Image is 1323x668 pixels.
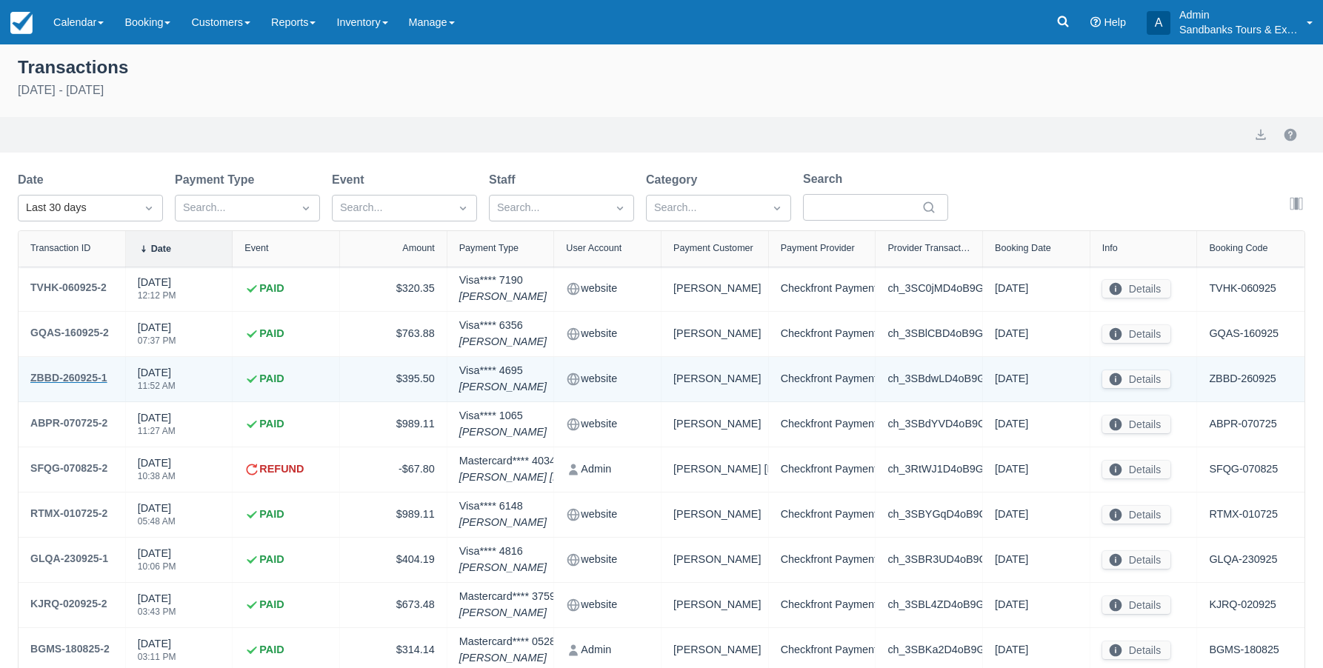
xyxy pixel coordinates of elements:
label: Category [646,171,703,189]
a: BGMS-180825 [1209,642,1279,658]
a: ZBBD-260925-1 [30,369,107,390]
span: Dropdown icon [299,201,313,216]
div: Transaction ID [30,243,90,253]
div: 03:11 PM [138,652,176,661]
div: 10:06 PM [138,562,176,571]
div: TVHK-060925-2 [30,278,107,296]
strong: PAID [259,507,284,523]
label: Event [332,171,370,189]
a: TVHK-060925 [1209,281,1276,297]
div: Provider Transaction [887,243,970,253]
div: Admin [566,640,649,661]
label: Search [803,170,848,188]
div: Payment Provider [781,243,855,253]
div: ch_3RtWJ1D4oB9Gbrmp0yHuBnGf_r2 [887,459,970,480]
strong: PAID [259,281,284,297]
a: BGMS-180825-2 [30,640,110,661]
div: Checkfront Payments [781,369,864,390]
div: website [566,324,649,344]
em: [PERSON_NAME] [459,424,547,441]
a: GLQA-230925-1 [30,550,108,570]
button: Details [1102,551,1170,569]
div: 11:27 AM [138,427,176,435]
button: Details [1102,461,1170,478]
div: Booking Date [995,243,1051,253]
span: Dropdown icon [770,201,784,216]
div: Event [244,243,268,253]
div: Checkfront Payments [781,595,864,615]
div: $395.50 [352,369,435,390]
div: 10:38 AM [138,472,176,481]
div: [DATE] [138,546,176,580]
div: [DATE] [138,501,176,535]
p: Admin [1179,7,1298,22]
a: RTMX-010725 [1209,507,1278,523]
strong: PAID [259,597,284,613]
div: [DATE] - [DATE] [18,81,1305,99]
div: [DATE] [995,324,1078,344]
div: 05:48 AM [138,517,176,526]
div: website [566,278,649,299]
div: [PERSON_NAME] [673,504,756,525]
div: A [1147,11,1170,35]
div: [PERSON_NAME] [673,278,756,299]
div: KJRQ-020925-2 [30,595,107,612]
div: 03:43 PM [138,607,176,616]
div: Checkfront Payments [781,550,864,570]
a: RTMX-010725-2 [30,504,107,525]
strong: PAID [259,642,284,658]
em: [PERSON_NAME] [459,650,556,667]
div: Checkfront Payments [781,640,864,661]
div: Mastercard **** 0528 [459,634,556,666]
div: [DATE] [138,275,176,309]
em: [PERSON_NAME] [459,379,547,395]
em: [PERSON_NAME] [459,560,547,576]
img: checkfront-main-nav-mini-logo.png [10,12,33,34]
div: [DATE] [138,455,176,490]
div: [DATE] [995,550,1078,570]
div: [DATE] [138,591,176,625]
div: Amount [402,243,434,253]
a: KJRQ-020925 [1209,597,1276,613]
div: $763.88 [352,324,435,344]
i: Help [1090,17,1101,27]
div: [DATE] [995,595,1078,615]
span: Help [1104,16,1126,28]
div: 11:52 AM [138,381,176,390]
div: ZBBD-260925-1 [30,369,107,387]
a: ABPR-070725 [1209,416,1276,432]
label: Date [18,171,50,189]
div: [PERSON_NAME] [673,324,756,344]
label: Payment Type [175,171,260,189]
strong: PAID [259,416,284,432]
button: Details [1102,506,1170,524]
strong: PAID [259,371,284,387]
div: Date [151,244,171,254]
div: website [566,595,649,615]
strong: PAID [259,326,284,342]
div: ch_3SC0jMD4oB9Gbrmp1aVAgiPC [887,278,970,299]
em: [PERSON_NAME] [459,605,556,621]
a: SFQG-070825-2 [30,459,107,480]
div: $989.11 [352,414,435,435]
span: Dropdown icon [456,201,470,216]
div: [DATE] [995,369,1078,390]
div: Info [1102,243,1118,253]
div: [PERSON_NAME] [673,640,756,661]
div: website [566,414,649,435]
div: $314.14 [352,640,435,661]
div: Booking Code [1209,243,1267,253]
div: [PERSON_NAME] [673,595,756,615]
div: Checkfront Payments [781,414,864,435]
em: [PERSON_NAME] [459,334,547,350]
div: Checkfront Payments [781,324,864,344]
button: Details [1102,370,1170,388]
div: ch_3SBR3UD4oB9Gbrmp08fkzZuZ [887,550,970,570]
label: Staff [489,171,521,189]
strong: PAID [259,552,284,568]
div: $320.35 [352,278,435,299]
div: Payment Type [459,243,519,253]
div: Checkfront Payments [781,278,864,299]
p: Sandbanks Tours & Experiences [1179,22,1298,37]
div: Checkfront Payments [781,504,864,525]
